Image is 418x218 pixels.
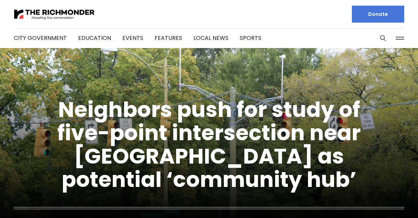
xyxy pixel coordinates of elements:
[14,8,95,20] img: The Richmonder
[352,6,404,23] a: Donate
[122,34,143,42] a: Events
[193,34,228,42] a: Local News
[78,34,111,42] a: Education
[240,34,261,42] a: Sports
[14,34,67,42] a: City Government
[358,183,418,218] iframe: portal-trigger
[155,34,182,42] a: Features
[57,95,361,194] a: Neighbors push for study of five-point intersection near [GEOGRAPHIC_DATA] as potential ‘communit...
[378,33,388,43] button: Search this site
